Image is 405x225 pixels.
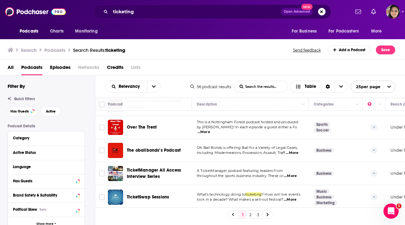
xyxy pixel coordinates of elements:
span: Networks [78,62,99,75]
button: Category [13,134,79,142]
button: open menu [324,25,368,37]
a: Sports [314,122,330,127]
span: Open Advanced [284,10,310,13]
span: Charts [50,27,64,36]
a: Search Results:ticketing [73,47,125,53]
span: Podcasts [20,27,38,36]
button: open menu [351,81,395,93]
a: TicketSwap Sessions [108,190,123,205]
span: Relevancy [119,84,142,89]
button: Brand Safety & Suitability [13,191,79,199]
input: Search podcasts, credits, & more... [110,7,281,17]
div: Categories [314,100,333,108]
a: Business [314,148,334,153]
button: open menu [367,25,390,37]
span: Over The Trent [127,125,157,130]
div: Beta [40,208,47,212]
div: Sort Direction [321,81,334,92]
button: open menu [147,81,160,92]
button: Send feedback [291,47,323,53]
div: Power Score [368,100,377,108]
span: ticketing [105,47,125,53]
span: ? How will live events [262,192,300,197]
span: For Podcasters [328,27,359,36]
img: The obailbonds’s Podcast [108,143,123,158]
p: -- [371,170,377,176]
h2: Choose View [290,81,348,93]
span: Political Skew [13,207,37,212]
span: ...More [286,150,298,155]
a: Episodes [50,62,71,75]
a: Business [314,171,334,176]
button: Language [13,163,79,171]
button: Has Guests [13,177,79,185]
span: look in a decade? What makes a sell-out festival? [197,197,283,202]
div: Description [197,100,217,108]
span: Monitoring [75,27,97,36]
p: -- [371,124,377,130]
a: 2 [247,211,253,218]
span: This is a Nottingham Forest podcast hosted and produced [197,120,298,124]
div: Has Guests [13,179,74,183]
button: Active [40,106,61,116]
span: ...More [284,173,297,179]
button: Column Actions [353,101,361,108]
img: User Profile [386,5,400,19]
a: Podcasts [21,62,42,75]
p: Podcast Details [8,124,85,128]
img: Podchaser - Follow, Share and Rate Podcasts [5,6,66,18]
button: open menu [287,25,325,37]
span: 25 per page [351,82,380,92]
span: TicketSwap Sessions [127,194,169,200]
div: Active Status [13,150,75,155]
h3: Search [21,47,37,53]
button: open menu [15,25,47,37]
a: Music [314,189,329,194]
span: New [301,4,313,10]
div: Podcast [108,100,123,108]
img: TicketManager All Access Interview Series [108,166,123,181]
h2: Choose List sort [105,81,161,93]
span: Credits [107,62,123,75]
button: Column Actions [376,101,384,108]
button: Open AdvancedNew [281,8,313,15]
span: Quick Filters [14,97,35,101]
p: -- [371,194,377,200]
a: Soccer [314,128,331,133]
span: ...More [197,130,210,135]
a: 1 [240,211,246,218]
span: What’s technology doing to [197,192,246,197]
button: Has Guests [8,106,38,116]
div: Brand Safety & Suitability [13,193,74,198]
span: Toggle select row [99,194,105,200]
a: All [8,62,14,75]
span: Table [305,84,316,89]
a: Over The Trent [127,124,157,131]
span: A TicketManager podcast featuring leaders from [197,168,283,173]
button: Political SkewBeta [13,205,79,213]
span: Lists [131,62,140,75]
span: by [PERSON_NAME]! In each episode a guest either a Fo [197,125,297,129]
span: ...More [284,197,296,202]
a: Show notifications dropdown [369,6,378,17]
a: Show notifications dropdown [353,6,364,17]
img: Over The Trent [108,120,123,135]
button: Active Status [13,149,79,156]
span: Has Guests [10,110,29,113]
p: -- [371,147,377,153]
span: Active [46,110,56,113]
div: Search Results: [73,47,125,53]
a: TicketManager All Access Interview Series [127,167,190,180]
iframe: Intercom live chat [383,204,399,219]
button: Column Actions [300,101,307,108]
span: OK Bail Bonds is offering Bail for a Variety of Legal Cases, [197,145,297,150]
div: Search podcasts, credits, & more... [93,4,331,19]
span: Toggle select row [99,148,105,153]
a: 3 [255,211,261,218]
h2: Filter By [8,83,25,89]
